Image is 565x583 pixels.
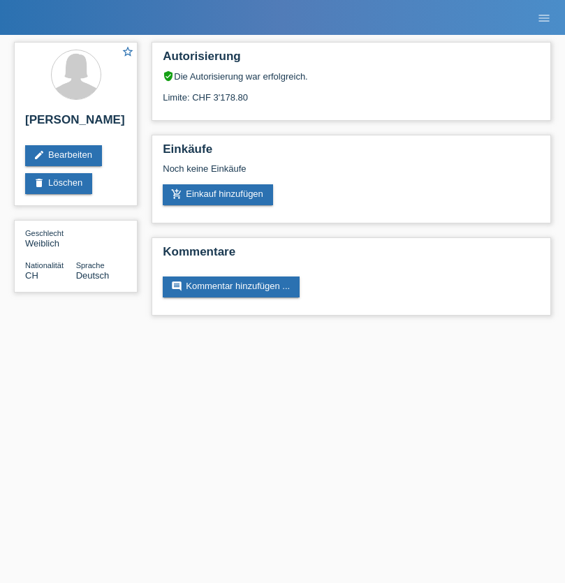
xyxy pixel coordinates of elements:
a: menu [530,13,558,22]
a: add_shopping_cartEinkauf hinzufügen [163,184,273,205]
i: menu [537,11,551,25]
span: Sprache [76,261,105,270]
h2: Einkäufe [163,142,540,163]
div: Die Autorisierung war erfolgreich. [163,71,540,82]
i: add_shopping_cart [171,189,182,200]
i: edit [34,149,45,161]
span: Nationalität [25,261,64,270]
h2: Autorisierung [163,50,540,71]
i: delete [34,177,45,189]
a: deleteLöschen [25,173,92,194]
div: Limite: CHF 3'178.80 [163,82,540,103]
a: star_border [122,45,134,60]
i: verified_user [163,71,174,82]
div: Weiblich [25,228,76,249]
span: Geschlecht [25,229,64,237]
span: Deutsch [76,270,110,281]
i: star_border [122,45,134,58]
h2: [PERSON_NAME] [25,113,126,134]
span: Schweiz [25,270,38,281]
h2: Kommentare [163,245,540,266]
a: editBearbeiten [25,145,102,166]
i: comment [171,281,182,292]
a: commentKommentar hinzufügen ... [163,276,300,297]
div: Noch keine Einkäufe [163,163,540,184]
